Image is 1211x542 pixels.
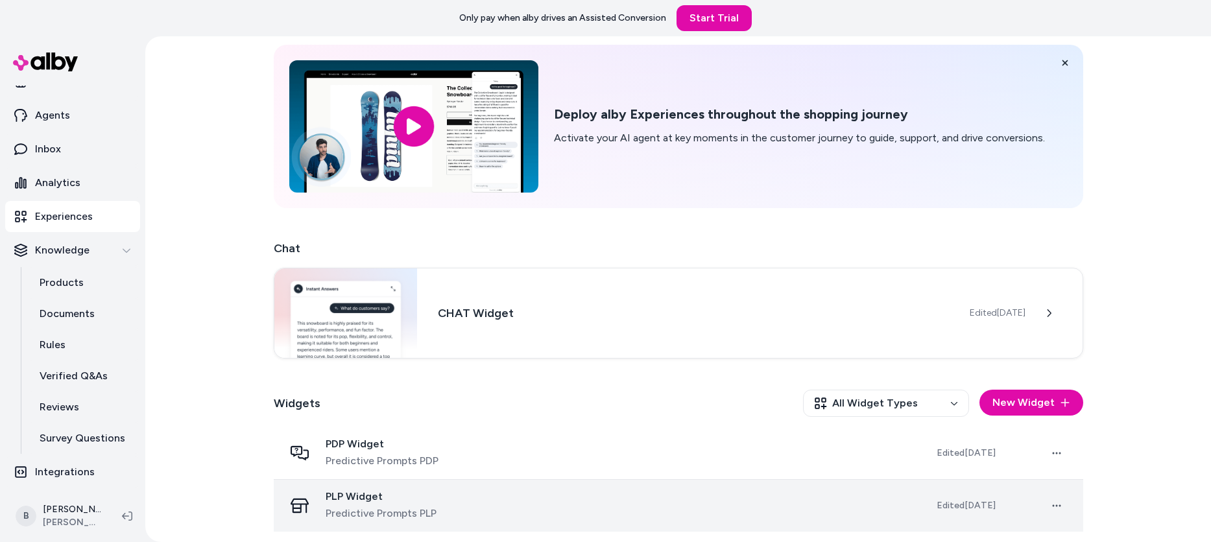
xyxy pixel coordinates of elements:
[35,464,95,480] p: Integrations
[326,506,437,521] span: Predictive Prompts PLP
[5,201,140,232] a: Experiences
[27,423,140,454] a: Survey Questions
[274,268,418,358] img: Chat widget
[43,516,101,529] span: [PERSON_NAME]'s Wigs
[326,453,438,469] span: Predictive Prompts PDP
[35,141,61,157] p: Inbox
[274,268,1083,359] a: Chat widgetCHAT WidgetEdited[DATE]
[35,242,90,258] p: Knowledge
[274,394,320,412] h2: Widgets
[8,495,112,537] button: B[PERSON_NAME]'s Wigs Shopify[PERSON_NAME]'s Wigs
[27,360,140,392] a: Verified Q&As
[5,456,140,488] a: Integrations
[40,399,79,415] p: Reviews
[27,298,140,329] a: Documents
[803,390,969,417] button: All Widget Types
[40,306,95,322] p: Documents
[35,108,70,123] p: Agents
[27,329,140,360] a: Rules
[438,304,948,322] h3: CHAT Widget
[40,430,125,446] p: Survey Questions
[16,506,36,526] span: B
[40,337,66,353] p: Rules
[27,392,140,423] a: Reviews
[40,275,84,290] p: Products
[5,100,140,131] a: Agents
[970,307,1025,320] span: Edited [DATE]
[459,12,666,25] p: Only pay when alby drives an Assisted Conversion
[937,447,996,458] span: Edited [DATE]
[937,500,996,511] span: Edited [DATE]
[5,134,140,165] a: Inbox
[326,490,437,503] span: PLP Widget
[677,5,752,31] a: Start Trial
[5,167,140,198] a: Analytics
[326,438,438,451] span: PDP Widget
[40,368,108,384] p: Verified Q&As
[13,53,78,71] img: alby Logo
[35,209,93,224] p: Experiences
[979,390,1083,416] button: New Widget
[554,130,1045,146] p: Activate your AI agent at key moments in the customer journey to guide, support, and drive conver...
[43,503,101,516] p: [PERSON_NAME]'s Wigs Shopify
[5,235,140,266] button: Knowledge
[27,267,140,298] a: Products
[35,175,80,191] p: Analytics
[554,106,1045,123] h2: Deploy alby Experiences throughout the shopping journey
[274,239,1083,257] h2: Chat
